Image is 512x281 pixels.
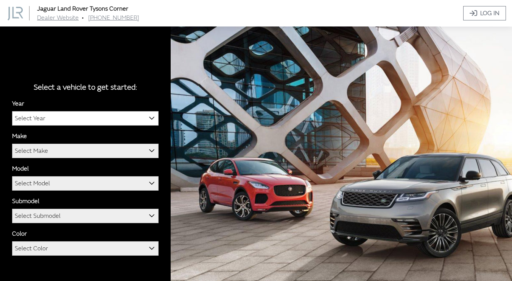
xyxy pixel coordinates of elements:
[15,177,50,190] span: Select Model
[12,144,158,158] span: Select Make
[12,241,159,256] span: Select Color
[82,14,84,22] span: •
[8,6,36,20] a: Jaguar Land Rover Tysons Corner logo
[463,6,506,20] a: Log In
[12,99,24,108] label: Year
[15,209,61,223] span: Select Submodel
[12,164,29,173] label: Model
[12,176,159,191] span: Select Model
[12,197,39,206] label: Submodel
[12,209,159,223] span: Select Submodel
[12,132,27,141] label: Make
[12,177,158,190] span: Select Model
[8,7,23,20] img: Dashboard
[12,111,159,126] span: Select Year
[12,112,158,125] span: Select Year
[88,14,139,22] a: [PHONE_NUMBER]
[37,14,79,22] a: Dealer Website
[12,229,27,238] label: Color
[15,242,48,255] span: Select Color
[480,9,500,18] span: Log In
[12,242,158,255] span: Select Color
[15,144,48,158] span: Select Make
[12,209,158,223] span: Select Submodel
[12,144,159,158] span: Select Make
[12,82,159,93] div: Select a vehicle to get started:
[15,112,45,125] span: Select Year
[37,5,128,12] a: Jaguar Land Rover Tysons Corner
